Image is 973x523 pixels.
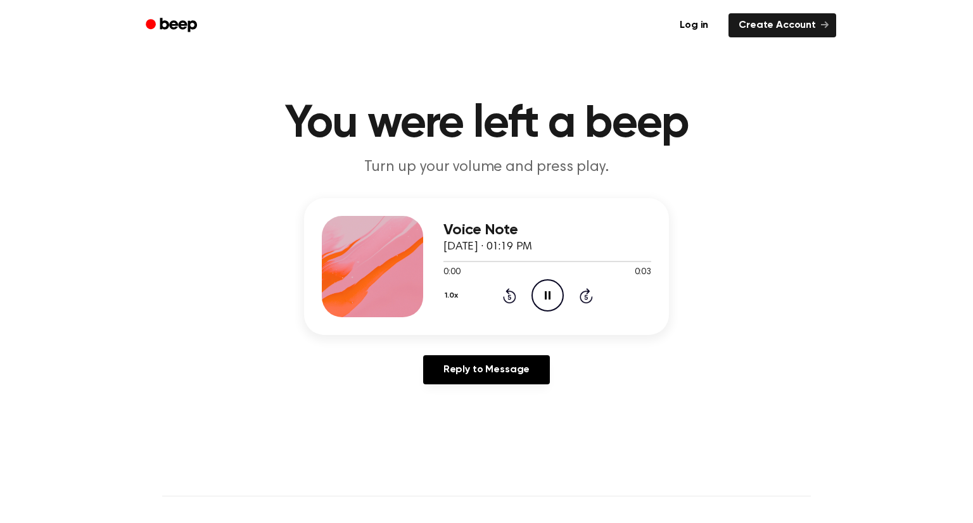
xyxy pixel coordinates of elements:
[443,285,462,306] button: 1.0x
[443,222,651,239] h3: Voice Note
[728,13,836,37] a: Create Account
[243,157,730,178] p: Turn up your volume and press play.
[137,13,208,38] a: Beep
[667,11,721,40] a: Log in
[635,266,651,279] span: 0:03
[162,101,811,147] h1: You were left a beep
[443,241,532,253] span: [DATE] · 01:19 PM
[423,355,550,384] a: Reply to Message
[443,266,460,279] span: 0:00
